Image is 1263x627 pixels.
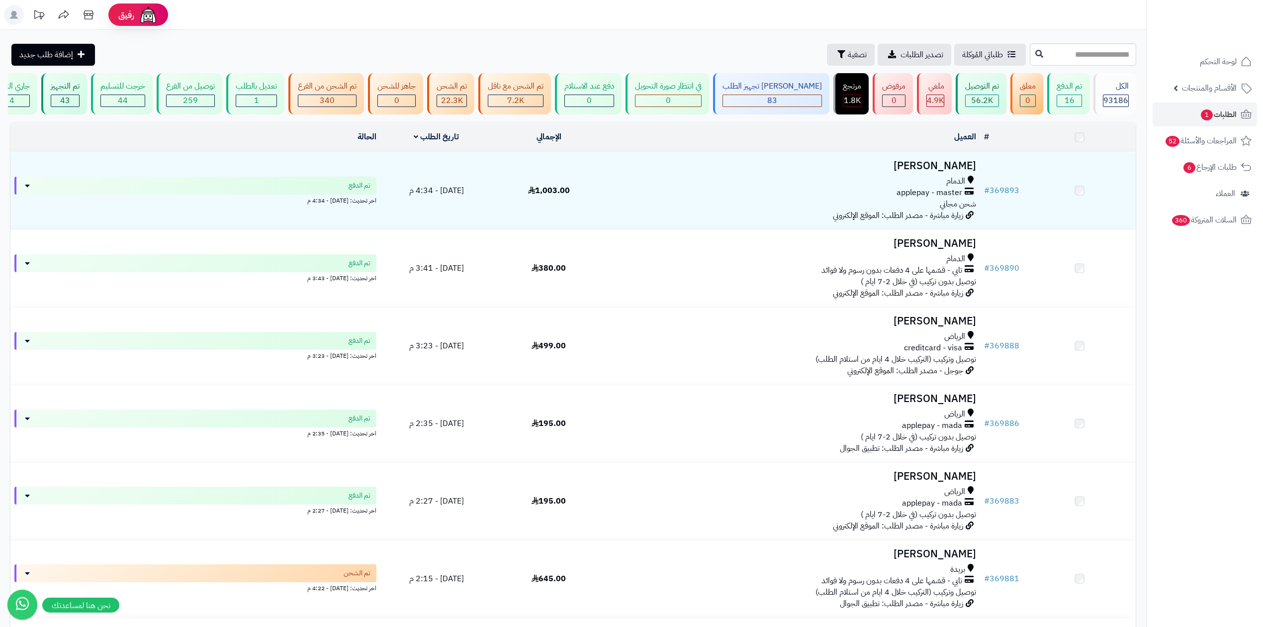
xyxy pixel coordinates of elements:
span: applepay - mada [902,498,962,509]
div: 22302 [437,95,466,106]
div: 43 [51,95,79,106]
a: تم التجهيز 43 [39,73,89,114]
div: تم الشحن من الفرع [298,81,357,92]
a: طلبات الإرجاع6 [1153,155,1257,179]
div: خرجت للتسليم [100,81,145,92]
span: # [984,418,990,429]
span: 43 [60,95,70,106]
div: جاهز للشحن [377,81,416,92]
a: دفع عند الاستلام 0 [553,73,624,114]
h3: [PERSON_NAME] [609,471,976,482]
span: لوحة التحكم [1200,55,1237,69]
div: 0 [1020,95,1035,106]
span: 0 [394,95,399,106]
button: تصفية [827,44,875,66]
a: #369888 [984,340,1019,352]
span: 83 [767,95,777,106]
div: 0 [565,95,614,106]
span: تم الدفع [349,181,370,191]
span: 4 [9,95,14,106]
span: طلباتي المُوكلة [962,49,1003,61]
a: السلات المتروكة360 [1153,208,1257,232]
span: جوجل - مصدر الطلب: الموقع الإلكتروني [847,365,963,377]
span: الطلبات [1200,107,1237,121]
div: توصيل من الفرع [166,81,215,92]
div: 1771 [843,95,861,106]
a: خرجت للتسليم 44 [89,73,155,114]
span: زيارة مباشرة - مصدر الطلب: تطبيق الجوال [840,442,963,454]
span: تم الدفع [349,336,370,346]
span: تصدير الطلبات [901,49,943,61]
div: 44 [101,95,145,106]
a: تم الشحن مع ناقل 7.2K [476,73,553,114]
a: معلق 0 [1008,73,1045,114]
span: 1 [1201,109,1213,120]
a: الإجمالي [537,131,561,143]
div: تم الدفع [1057,81,1082,92]
span: 1 [254,95,259,106]
a: لوحة التحكم [1153,50,1257,74]
span: 44 [118,95,128,106]
div: اخر تحديث: [DATE] - 2:27 م [14,505,376,515]
a: #369893 [984,185,1019,197]
span: الأقسام والمنتجات [1182,81,1237,95]
span: 93186 [1103,95,1128,106]
span: إضافة طلب جديد [19,49,73,61]
span: 16 [1065,95,1075,106]
span: [DATE] - 2:35 م [409,418,464,429]
span: # [984,340,990,352]
span: 645.00 [532,573,566,585]
span: المراجعات والأسئلة [1165,134,1237,148]
span: الدمام [946,176,965,187]
a: طلباتي المُوكلة [954,44,1026,66]
a: المراجعات والأسئلة52 [1153,129,1257,153]
div: [PERSON_NAME] تجهيز الطلب [722,81,822,92]
img: ai-face.png [138,5,158,25]
div: اخر تحديث: [DATE] - 4:22 م [14,582,376,593]
div: تم الشحن [437,81,467,92]
span: creditcard - visa [904,342,962,354]
span: 195.00 [532,418,566,429]
a: #369883 [984,495,1019,507]
span: توصيل وتركيب (التركيب خلال 4 ايام من استلام الطلب) [815,353,976,365]
span: زيارة مباشرة - مصدر الطلب: تطبيق الجوال [840,598,963,610]
span: شحن مجاني [940,198,976,210]
a: الطلبات1 [1153,103,1257,126]
div: 0 [378,95,415,106]
div: 4929 [927,95,944,106]
span: زيارة مباشرة - مصدر الطلب: الموقع الإلكتروني [833,287,963,299]
span: 56.2K [971,95,993,106]
span: تم الشحن [344,568,370,578]
div: مرتجع [843,81,861,92]
div: اخر تحديث: [DATE] - 2:35 م [14,427,376,438]
span: [DATE] - 3:41 م [409,262,464,274]
div: 7223 [488,95,543,106]
div: تم التوصيل [965,81,999,92]
span: الرياض [944,331,965,342]
span: 22.3K [441,95,463,106]
div: في انتظار صورة التحويل [635,81,702,92]
span: توصيل وتركيب (التركيب خلال 4 ايام من استلام الطلب) [815,586,976,598]
span: [DATE] - 4:34 م [409,185,464,197]
div: مرفوض [882,81,905,92]
a: #369886 [984,418,1019,429]
span: الرياض [944,409,965,420]
img: logo-2.png [1195,25,1254,46]
span: 195.00 [532,495,566,507]
span: زيارة مباشرة - مصدر الطلب: الموقع الإلكتروني [833,209,963,221]
span: 380.00 [532,262,566,274]
a: العملاء [1153,182,1257,206]
a: تعديل بالطلب 1 [224,73,286,114]
div: تم الشحن مع ناقل [488,81,543,92]
h3: [PERSON_NAME] [609,393,976,405]
span: 1,003.00 [528,185,570,197]
div: 340 [298,95,356,106]
span: # [984,573,990,585]
span: تم الدفع [349,491,370,501]
span: applepay - master [897,187,962,199]
h3: [PERSON_NAME] [609,548,976,560]
a: [PERSON_NAME] تجهيز الطلب 83 [711,73,831,114]
a: ملغي 4.9K [915,73,954,114]
span: السلات المتروكة [1171,213,1237,227]
span: تابي - قسّمها على 4 دفعات بدون رسوم ولا فوائد [821,575,962,587]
